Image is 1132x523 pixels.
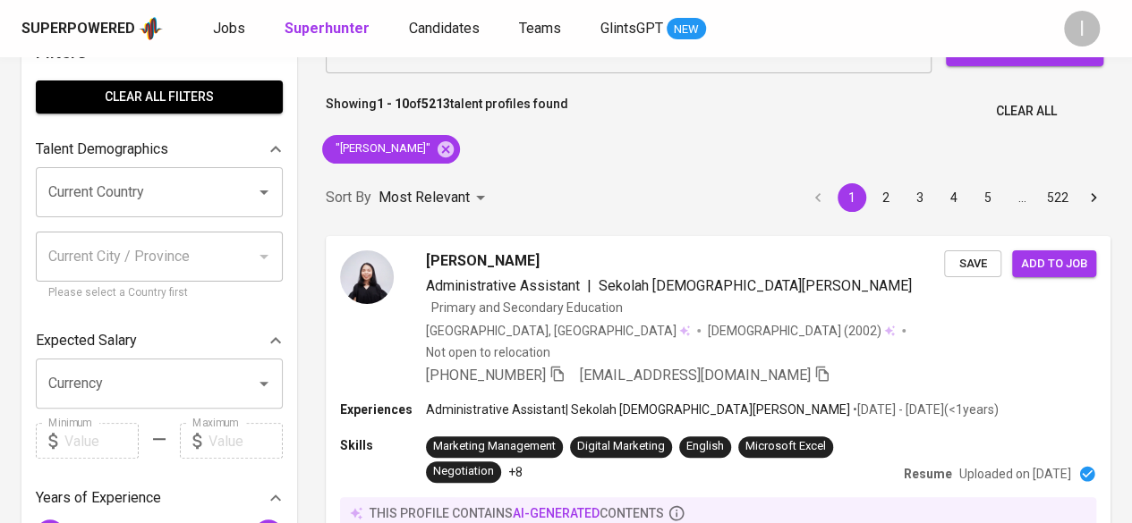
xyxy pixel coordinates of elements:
input: Value [209,423,283,459]
img: ecc42f0cef01dc1f826291b039057666.jpg [340,250,394,304]
button: Go to page 4 [940,183,968,212]
span: Primary and Secondary Education [431,300,623,315]
button: Go to page 5 [974,183,1002,212]
div: Expected Salary [36,323,283,359]
span: "[PERSON_NAME]" [322,140,441,157]
div: Microsoft Excel [745,438,826,455]
div: Years of Experience [36,480,283,516]
a: Jobs [213,18,249,40]
a: Superhunter [285,18,373,40]
span: Clear All filters [50,86,268,108]
span: [PHONE_NUMBER] [426,367,546,384]
span: AI-generated [513,506,600,520]
b: 1 - 10 [377,97,409,111]
div: Superpowered [21,19,135,39]
div: Negotiation [433,463,494,480]
div: English [686,438,724,455]
span: NEW [667,21,706,38]
div: Digital Marketing [577,438,665,455]
span: Add to job [1021,254,1087,274]
b: 5213 [421,97,450,111]
div: I [1064,11,1100,46]
button: Go to page 522 [1042,183,1074,212]
button: Clear All filters [36,80,283,114]
span: Clear All [996,100,1057,122]
p: Skills [340,436,426,454]
div: Most Relevant [379,181,491,215]
p: Talent Demographics [36,139,168,160]
a: Teams [519,18,565,40]
div: (2002) [708,322,895,340]
nav: pagination navigation [801,183,1111,212]
p: Sort By [326,187,371,208]
span: [PERSON_NAME] [426,250,540,272]
button: Add to job [1012,250,1096,278]
p: Not open to relocation [426,343,550,361]
button: Go to next page [1079,183,1108,212]
p: Years of Experience [36,487,161,509]
div: Talent Demographics [36,131,283,167]
div: … [1008,189,1036,207]
p: Resume [904,465,952,483]
button: Save [944,250,1001,278]
img: app logo [139,15,163,42]
a: Superpoweredapp logo [21,15,163,42]
p: Uploaded on [DATE] [959,465,1071,483]
p: this profile contains contents [370,504,664,522]
p: • [DATE] - [DATE] ( <1 years ) [850,401,999,418]
a: Candidates [409,18,483,40]
p: +8 [508,463,523,481]
p: Experiences [340,401,426,418]
span: Administrative Assistant [426,277,580,294]
span: Save [953,254,992,274]
span: | [587,275,592,297]
p: Showing of talent profiles found [326,95,568,128]
p: Administrative Assistant | Sekolah [DEMOGRAPHIC_DATA][PERSON_NAME] [426,401,850,418]
div: [GEOGRAPHIC_DATA], [GEOGRAPHIC_DATA] [426,322,690,340]
button: Go to page 3 [906,183,934,212]
span: Sekolah [DEMOGRAPHIC_DATA][PERSON_NAME] [599,277,912,294]
input: Value [64,423,139,459]
div: "[PERSON_NAME]" [322,135,460,164]
a: GlintsGPT NEW [600,18,706,40]
button: Go to page 2 [872,183,900,212]
div: Marketing Management [433,438,556,455]
span: Candidates [409,20,480,37]
button: Clear All [989,95,1064,128]
span: Jobs [213,20,245,37]
p: Most Relevant [379,187,470,208]
p: Please select a Country first [48,284,270,302]
p: Expected Salary [36,330,137,351]
b: Superhunter [285,20,370,37]
span: [EMAIL_ADDRESS][DOMAIN_NAME] [580,367,811,384]
span: Teams [519,20,561,37]
span: [DEMOGRAPHIC_DATA] [708,322,844,340]
button: Open [251,371,277,396]
button: Open [251,180,277,205]
span: GlintsGPT [600,20,663,37]
button: page 1 [838,183,866,212]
